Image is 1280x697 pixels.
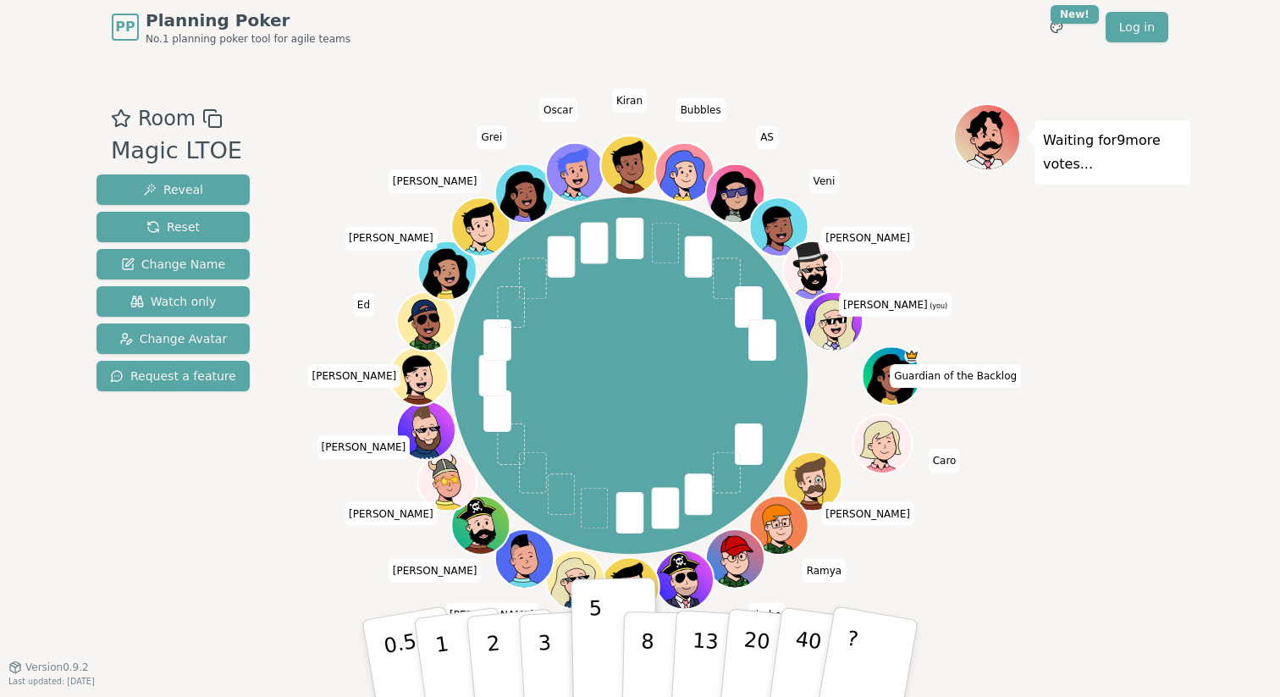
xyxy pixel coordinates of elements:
[115,17,135,37] span: PP
[756,125,778,149] span: Click to change your name
[138,103,196,134] span: Room
[821,501,914,525] span: Click to change your name
[146,219,200,235] span: Reset
[805,293,860,348] button: Click to change your avatar
[748,602,786,626] span: Click to change your name
[803,558,847,582] span: Click to change your name
[904,348,919,362] span: Guardian of the Backlog is the host
[809,169,840,193] span: Click to change your name
[928,301,948,309] span: (you)
[111,134,242,169] div: Magic LTOE
[8,661,89,674] button: Version0.9.2
[345,226,438,250] span: Click to change your name
[97,286,250,317] button: Watch only
[821,226,914,250] span: Click to change your name
[317,435,411,459] span: Click to change your name
[307,364,400,388] span: Click to change your name
[839,292,952,316] span: Click to change your name
[929,448,961,472] span: Click to change your name
[1106,12,1168,42] a: Log in
[97,174,250,205] button: Reveal
[130,293,217,310] span: Watch only
[97,361,250,391] button: Request a feature
[589,596,604,688] p: 5
[119,330,228,347] span: Change Avatar
[1041,12,1072,42] button: New!
[612,88,647,112] span: Click to change your name
[121,256,225,273] span: Change Name
[539,97,577,121] span: Click to change your name
[97,212,250,242] button: Reset
[146,32,350,46] span: No.1 planning poker tool for agile teams
[353,292,374,316] span: Click to change your name
[1043,129,1182,176] p: Waiting for 9 more votes...
[1051,5,1099,24] div: New!
[345,501,438,525] span: Click to change your name
[477,125,507,149] span: Click to change your name
[146,8,350,32] span: Planning Poker
[890,364,1021,388] span: Click to change your name
[112,8,350,46] a: PPPlanning PokerNo.1 planning poker tool for agile teams
[111,103,131,134] button: Add as favourite
[97,324,250,354] button: Change Avatar
[676,97,726,121] span: Click to change your name
[8,677,95,686] span: Last updated: [DATE]
[445,602,538,626] span: Click to change your name
[110,368,236,384] span: Request a feature
[143,181,203,198] span: Reveal
[389,169,482,193] span: Click to change your name
[389,558,482,582] span: Click to change your name
[97,249,250,279] button: Change Name
[25,661,89,674] span: Version 0.9.2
